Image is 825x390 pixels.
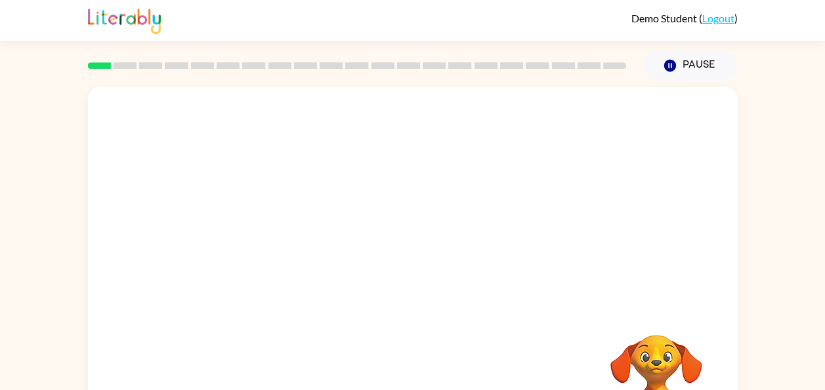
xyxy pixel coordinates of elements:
[643,51,738,81] button: Pause
[631,12,738,24] div: ( )
[88,5,161,34] img: Literably
[631,12,699,24] span: Demo Student
[702,12,734,24] a: Logout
